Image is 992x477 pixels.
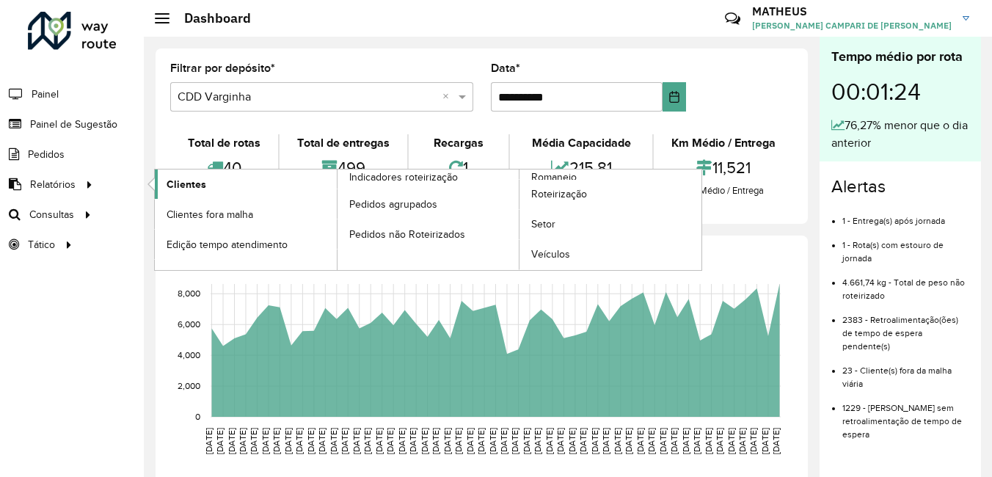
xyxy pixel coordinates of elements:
[271,428,281,454] text: [DATE]
[215,428,225,454] text: [DATE]
[567,428,577,454] text: [DATE]
[831,47,969,67] div: Tempo médio por rota
[412,134,506,152] div: Recargas
[249,428,258,454] text: [DATE]
[748,428,758,454] text: [DATE]
[28,237,55,252] span: Tático
[531,170,577,185] span: Romaneio
[374,428,384,454] text: [DATE]
[227,428,236,454] text: [DATE]
[771,428,781,454] text: [DATE]
[349,170,458,185] span: Indicadores roteirização
[624,428,633,454] text: [DATE]
[613,428,622,454] text: [DATE]
[658,428,668,454] text: [DATE]
[195,412,200,421] text: 0
[238,428,247,454] text: [DATE]
[30,117,117,132] span: Painel de Sugestão
[533,428,542,454] text: [DATE]
[397,428,406,454] text: [DATE]
[522,428,531,454] text: [DATE]
[760,428,770,454] text: [DATE]
[663,82,687,112] button: Choose Date
[155,230,337,259] a: Edição tempo atendimento
[420,428,429,454] text: [DATE]
[842,265,969,302] li: 4.661,74 kg - Total de peso não roteirizado
[283,428,293,454] text: [DATE]
[155,200,337,229] a: Clientes fora malha
[408,428,417,454] text: [DATE]
[544,428,554,454] text: [DATE]
[842,390,969,441] li: 1229 - [PERSON_NAME] sem retroalimentação de tempo de espera
[385,428,395,454] text: [DATE]
[519,210,701,239] a: Setor
[178,319,200,329] text: 6,000
[340,428,349,454] text: [DATE]
[510,428,519,454] text: [DATE]
[831,176,969,197] h4: Alertas
[752,19,952,32] span: [PERSON_NAME] CAMPARI DE [PERSON_NAME]
[635,428,645,454] text: [DATE]
[338,189,519,219] a: Pedidos agrupados
[174,152,274,183] div: 40
[329,428,338,454] text: [DATE]
[531,216,555,232] span: Setor
[317,428,327,454] text: [DATE]
[704,428,713,454] text: [DATE]
[167,177,206,192] span: Clientes
[646,428,656,454] text: [DATE]
[578,428,588,454] text: [DATE]
[514,134,649,152] div: Média Capacidade
[842,353,969,390] li: 23 - Cliente(s) fora da malha viária
[842,203,969,227] li: 1 - Entrega(s) após jornada
[306,428,316,454] text: [DATE]
[657,134,789,152] div: Km Médio / Entrega
[349,197,437,212] span: Pedidos agrupados
[601,428,610,454] text: [DATE]
[283,134,404,152] div: Total de entregas
[30,177,76,192] span: Relatórios
[692,428,701,454] text: [DATE]
[531,247,570,262] span: Veículos
[476,428,486,454] text: [DATE]
[155,170,519,270] a: Indicadores roteirização
[531,186,587,202] span: Roteirização
[717,3,748,34] a: Contato Rápido
[178,381,200,390] text: 2,000
[260,428,270,454] text: [DATE]
[657,183,789,198] div: Km Médio / Entrega
[412,152,506,183] div: 1
[349,227,465,242] span: Pedidos não Roteirizados
[29,207,74,222] span: Consultas
[362,428,372,454] text: [DATE]
[499,428,508,454] text: [DATE]
[842,302,969,353] li: 2383 - Retroalimentação(ões) de tempo de espera pendente(s)
[831,117,969,152] div: 76,27% menor que o dia anterior
[514,152,649,183] div: 215,81
[431,428,440,454] text: [DATE]
[283,152,404,183] div: 499
[351,428,361,454] text: [DATE]
[669,428,679,454] text: [DATE]
[519,180,701,209] a: Roteirização
[338,219,519,249] a: Pedidos não Roteirizados
[204,428,214,454] text: [DATE]
[442,428,452,454] text: [DATE]
[169,10,251,26] h2: Dashboard
[752,4,952,18] h3: MATHEUS
[28,147,65,162] span: Pedidos
[155,170,337,199] a: Clientes
[657,152,789,183] div: 11,521
[726,428,736,454] text: [DATE]
[842,227,969,265] li: 1 - Rota(s) com estouro de jornada
[32,87,59,102] span: Painel
[488,428,497,454] text: [DATE]
[442,88,455,106] span: Clear all
[167,207,253,222] span: Clientes fora malha
[465,428,475,454] text: [DATE]
[590,428,599,454] text: [DATE]
[555,428,565,454] text: [DATE]
[178,288,200,298] text: 8,000
[174,134,274,152] div: Total de rotas
[294,428,304,454] text: [DATE]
